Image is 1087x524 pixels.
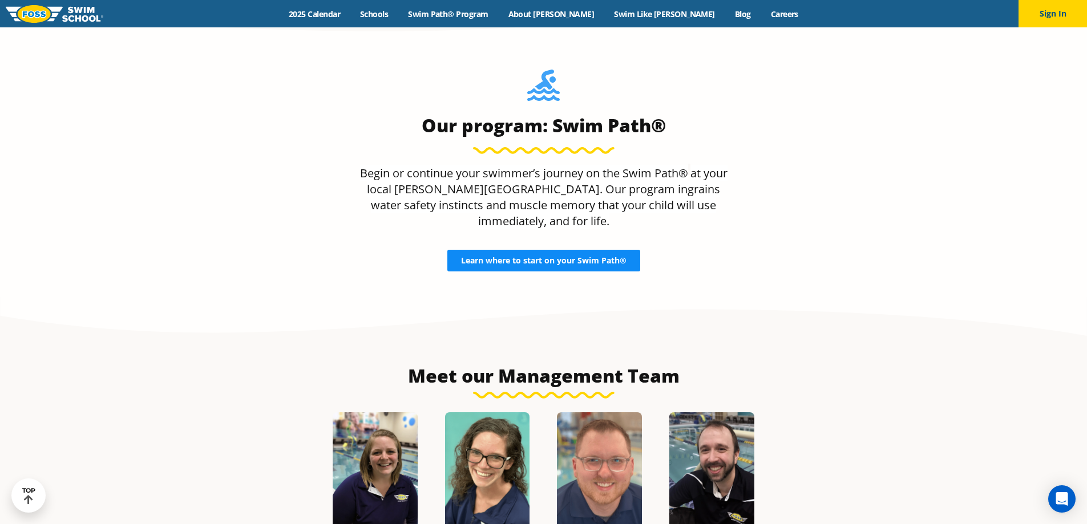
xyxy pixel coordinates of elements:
[604,9,725,19] a: Swim Like [PERSON_NAME]
[274,364,813,387] h3: Meet our Management Team
[761,9,808,19] a: Careers
[398,9,498,19] a: Swim Path® Program
[354,114,733,137] h3: Our program: Swim Path®
[461,257,627,265] span: Learn where to start on your Swim Path®
[6,5,103,23] img: FOSS Swim School Logo
[498,9,604,19] a: About [PERSON_NAME]
[725,9,761,19] a: Blog
[367,165,728,229] span: at your local [PERSON_NAME][GEOGRAPHIC_DATA]. Our program ingrains water safety instincts and mus...
[447,250,640,271] a: Learn where to start on your Swim Path®
[22,487,35,505] div: TOP
[279,9,350,19] a: 2025 Calendar
[360,165,688,181] span: Begin or continue your swimmer’s journey on the Swim Path®
[350,9,398,19] a: Schools
[1048,485,1076,513] div: Open Intercom Messenger
[527,70,560,108] img: Foss-Location-Swimming-Pool-Person.svg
